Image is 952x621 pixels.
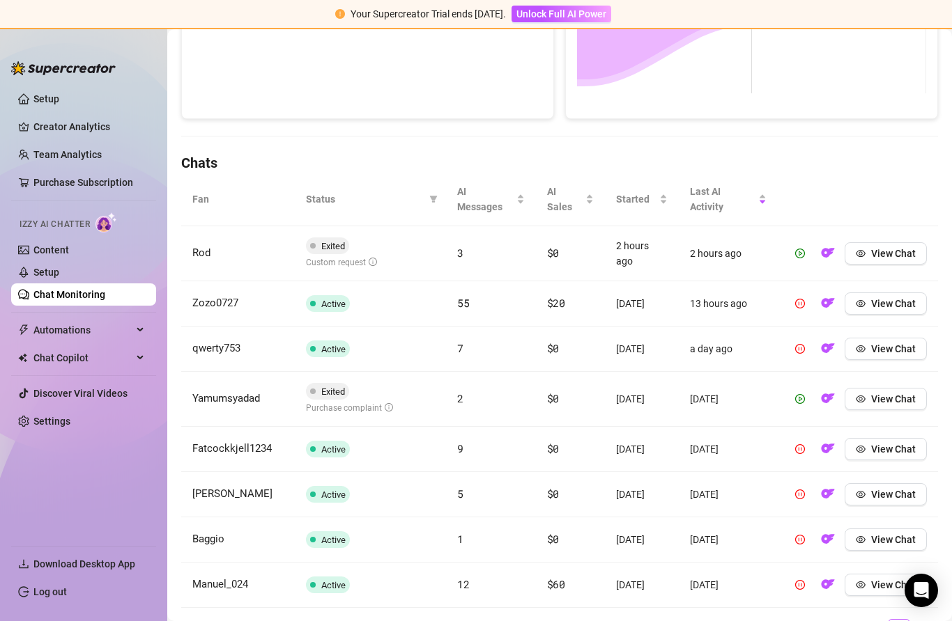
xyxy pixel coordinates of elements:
[817,346,839,357] a: OF
[795,535,805,544] span: pause-circle
[33,149,102,160] a: Team Analytics
[679,327,778,372] td: a day ago
[512,8,611,19] a: Unlock Full AI Power
[856,580,866,590] span: eye
[817,446,839,457] a: OF
[817,483,839,505] button: OF
[457,487,463,501] span: 5
[457,441,463,455] span: 9
[817,438,839,460] button: OF
[817,292,839,315] button: OF
[871,443,916,455] span: View Chat
[547,532,559,546] span: $0
[547,441,559,455] span: $0
[821,296,835,310] img: OF
[33,267,59,278] a: Setup
[821,532,835,546] img: OF
[679,226,778,281] td: 2 hours ago
[905,574,938,607] div: Open Intercom Messenger
[679,427,778,472] td: [DATE]
[795,489,805,499] span: pause-circle
[457,577,469,591] span: 12
[547,341,559,355] span: $0
[547,246,559,260] span: $0
[679,281,778,327] td: 13 hours ago
[845,438,927,460] button: View Chat
[321,344,346,354] span: Active
[795,394,805,404] span: play-circle
[516,8,606,19] span: Unlock Full AI Power
[821,341,835,355] img: OF
[679,563,778,608] td: [DATE]
[335,9,345,19] span: exclamation-circle
[817,528,839,551] button: OF
[690,184,755,214] span: Last AI Activity
[871,579,916,590] span: View Chat
[20,218,90,231] span: Izzy AI Chatter
[321,535,346,545] span: Active
[605,327,679,372] td: [DATE]
[33,93,59,104] a: Setup
[457,532,463,546] span: 1
[616,191,657,207] span: Started
[871,343,916,354] span: View Chat
[11,61,116,75] img: logo-BBDzfeDw.svg
[192,342,240,354] span: qwerty753
[33,416,70,427] a: Settings
[547,577,565,591] span: $60
[845,483,927,505] button: View Chat
[95,212,117,233] img: AI Chatter
[181,153,938,173] h4: Chats
[33,244,69,256] a: Content
[33,171,145,194] a: Purchase Subscription
[306,403,393,413] span: Purchase complaint
[457,341,463,355] span: 7
[536,173,606,226] th: AI Sales
[192,297,238,309] span: Zozo0727
[679,372,778,427] td: [DATE]
[817,251,839,262] a: OF
[547,487,559,501] span: $0
[18,558,29,569] span: download
[845,338,927,360] button: View Chat
[795,344,805,354] span: pause-circle
[321,241,345,251] span: Exited
[605,372,679,427] td: [DATE]
[192,442,272,455] span: Fatcockkjell1234
[321,580,346,590] span: Active
[33,586,67,597] a: Log out
[18,324,29,336] span: thunderbolt
[457,391,463,405] span: 2
[821,441,835,455] img: OF
[33,116,145,138] a: Creator Analytics
[547,296,565,310] span: $20
[795,580,805,590] span: pause-circle
[605,173,679,226] th: Started
[845,528,927,551] button: View Chat
[795,249,805,258] span: play-circle
[457,184,514,214] span: AI Messages
[192,533,224,545] span: Baggio
[457,296,469,310] span: 55
[512,6,611,22] button: Unlock Full AI Power
[605,281,679,327] td: [DATE]
[817,582,839,593] a: OF
[33,388,128,399] a: Discover Viral Videos
[845,242,927,265] button: View Chat
[192,246,210,259] span: Rod
[845,388,927,410] button: View Chat
[446,173,536,226] th: AI Messages
[33,289,105,300] a: Chat Monitoring
[33,558,135,569] span: Download Desktop App
[385,403,393,411] span: info-circle
[321,386,345,397] span: Exited
[306,258,377,267] span: Custom request
[429,195,438,203] span: filter
[871,248,916,259] span: View Chat
[821,246,835,260] img: OF
[605,563,679,608] td: [DATE]
[351,8,506,19] span: Your Supercreator Trial ends [DATE].
[192,578,248,590] span: Manuel_024
[817,396,839,407] a: OF
[18,353,27,363] img: Chat Copilot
